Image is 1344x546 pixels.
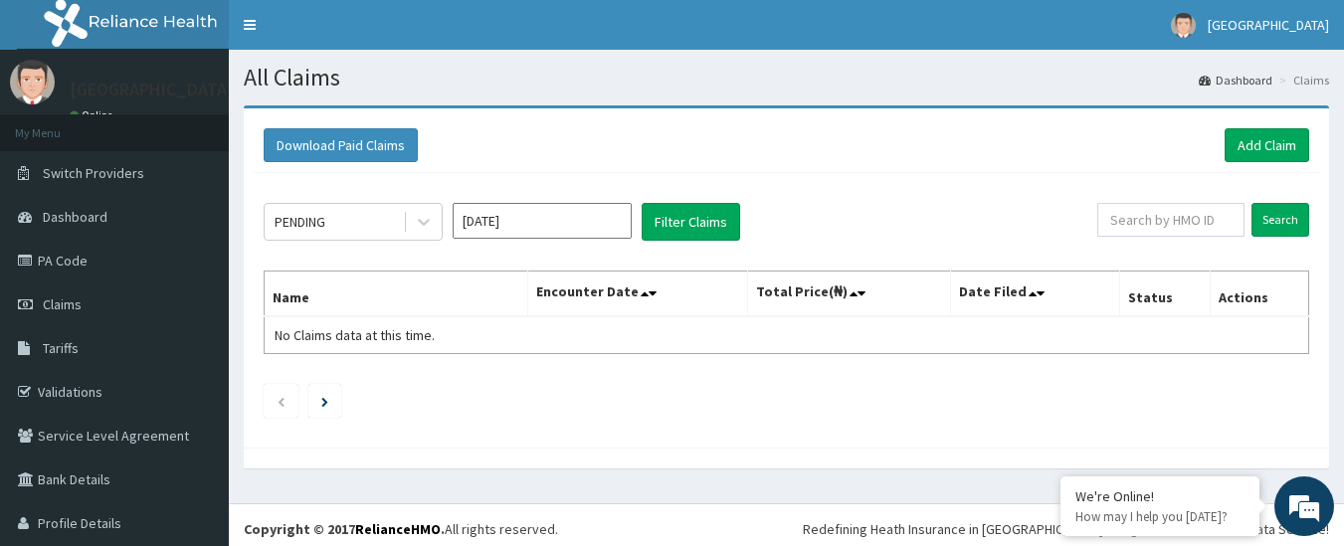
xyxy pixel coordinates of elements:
[355,520,441,538] a: RelianceHMO
[43,164,144,182] span: Switch Providers
[803,519,1329,539] div: Redefining Heath Insurance in [GEOGRAPHIC_DATA] using Telemedicine and Data Science!
[43,339,79,357] span: Tariffs
[277,392,286,410] a: Previous page
[265,272,528,317] th: Name
[1075,508,1245,525] p: How may I help you today?
[264,128,418,162] button: Download Paid Claims
[275,326,435,344] span: No Claims data at this time.
[275,212,325,232] div: PENDING
[70,81,234,98] p: [GEOGRAPHIC_DATA]
[1097,203,1245,237] input: Search by HMO ID
[1208,16,1329,34] span: [GEOGRAPHIC_DATA]
[43,208,107,226] span: Dashboard
[1119,272,1210,317] th: Status
[747,272,951,317] th: Total Price(₦)
[321,392,328,410] a: Next page
[244,65,1329,91] h1: All Claims
[951,272,1119,317] th: Date Filed
[1225,128,1309,162] a: Add Claim
[1211,272,1309,317] th: Actions
[10,60,55,104] img: User Image
[1199,72,1272,89] a: Dashboard
[244,520,445,538] strong: Copyright © 2017 .
[70,108,117,122] a: Online
[1171,13,1196,38] img: User Image
[642,203,740,241] button: Filter Claims
[43,295,82,313] span: Claims
[1075,487,1245,505] div: We're Online!
[527,272,747,317] th: Encounter Date
[1251,203,1309,237] input: Search
[1274,72,1329,89] li: Claims
[453,203,632,239] input: Select Month and Year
